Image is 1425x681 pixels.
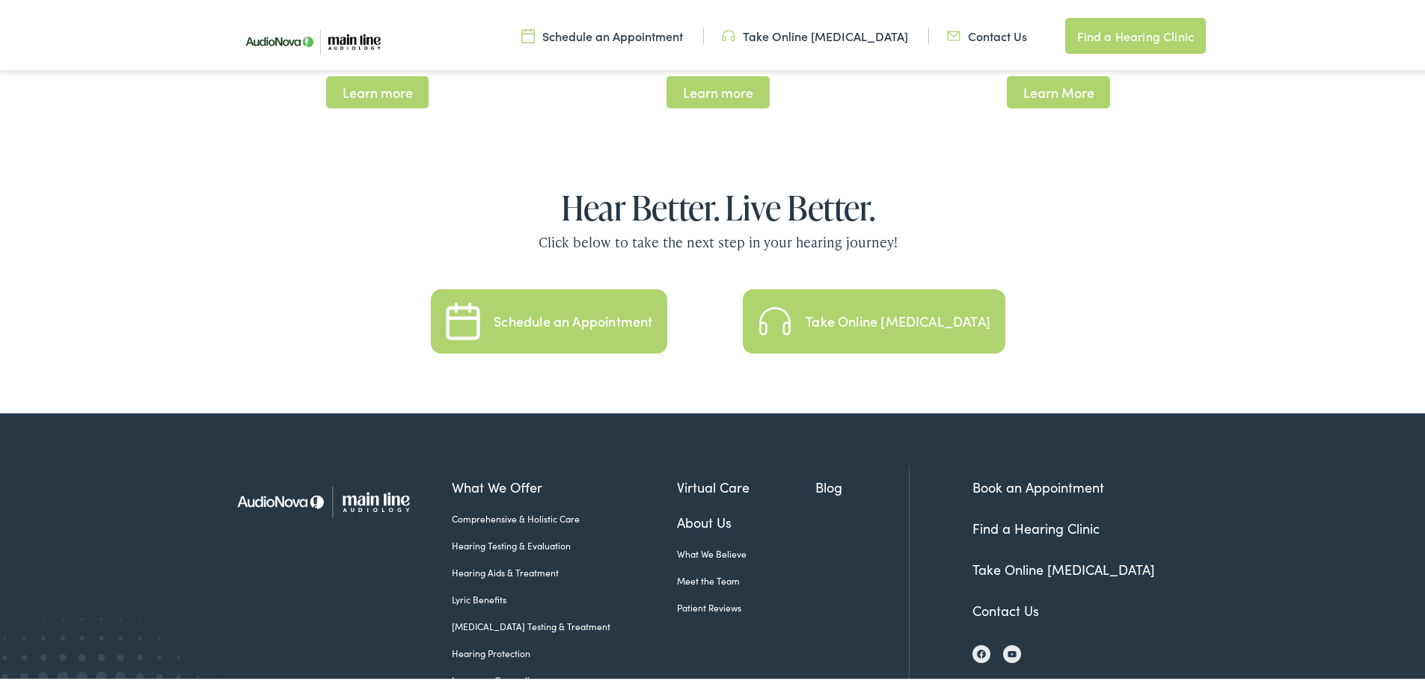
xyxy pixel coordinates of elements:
a: Take Online [MEDICAL_DATA] [722,25,908,41]
img: utility icon [947,25,960,41]
a: About Us [677,509,816,529]
a: What We Offer [452,474,677,494]
span: Learn more [326,73,429,105]
img: YouTube [1008,647,1017,656]
a: Contact Us [972,598,1039,617]
a: Hearing Testing & Evaluation [452,536,677,549]
a: [MEDICAL_DATA] Testing & Treatment [452,617,677,630]
a: Find a Hearing Clinic [1065,15,1206,51]
a: Hearing Aids & Treatment [452,563,677,576]
span: Learn More [1007,73,1110,105]
a: Virtual Care [677,474,816,494]
a: What We Believe [677,544,816,558]
a: Hearing Protection [452,644,677,657]
a: Lyric Benefits [452,590,677,603]
a: Comprehensive & Holistic Care [452,509,677,523]
a: Book an Appointment [972,475,1104,493]
div: Schedule an Appointment [494,312,652,325]
img: utility icon [722,25,735,41]
a: Take an Online Hearing Test Take Online [MEDICAL_DATA] [743,286,1005,351]
span: Learn more [666,73,769,105]
a: Schedule an Appointment [521,25,683,41]
img: Main Line Audiology [224,463,430,535]
a: Contact Us [947,25,1027,41]
a: Blog [815,474,909,494]
a: Find a Hearing Clinic [972,516,1100,534]
img: Schedule an Appointment [444,300,482,337]
a: Patient Reviews [677,598,816,611]
div: Take Online [MEDICAL_DATA] [806,312,990,325]
a: Meet the Team [677,571,816,585]
img: Facebook icon, indicating the presence of the site or brand on the social media platform. [977,647,986,656]
img: Take an Online Hearing Test [756,300,794,337]
a: Take Online [MEDICAL_DATA] [972,557,1155,576]
a: Schedule an Appointment Schedule an Appointment [431,286,667,351]
img: utility icon [521,25,535,41]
